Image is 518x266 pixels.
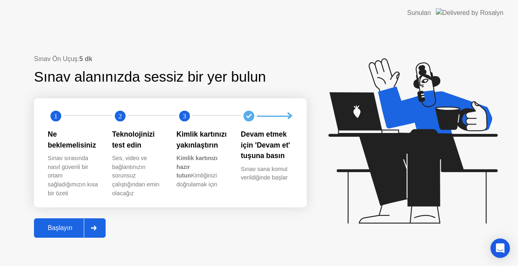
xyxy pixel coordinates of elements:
div: Sınav sırasında nasıl güvenli bir ortam sağladığımızın kısa bir özeti [48,154,99,198]
div: Open Intercom Messenger [490,239,510,258]
div: Devam etmek için 'Devam et' tuşuna basın [241,129,292,161]
div: Kimliğinizi doğrulamak için [176,154,228,189]
div: Ses, video ve bağlantınızın sorunsuz çalıştığından emin olacağız [112,154,163,198]
div: Sunulan [407,8,431,18]
text: 1 [54,112,57,120]
div: Kimlik kartınızı yakınlaştırın [176,129,228,150]
div: Teknolojinizi test edin [112,129,163,150]
text: 2 [119,112,122,120]
b: Kimlik kartınızı hazır tutun [176,155,218,179]
div: Sınav sana komut verildiğinde başlar [241,165,292,182]
button: Başlayın [34,218,106,238]
div: Sınav Ön Uçuş: [34,54,307,64]
div: Başlayın [36,224,84,232]
b: 5 dk [79,55,92,62]
div: Ne beklemelisiniz [48,129,99,150]
img: Delivered by Rosalyn [436,8,503,17]
text: 3 [183,112,186,120]
div: Sınav alanınızda sessiz bir yer bulun [34,66,307,88]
